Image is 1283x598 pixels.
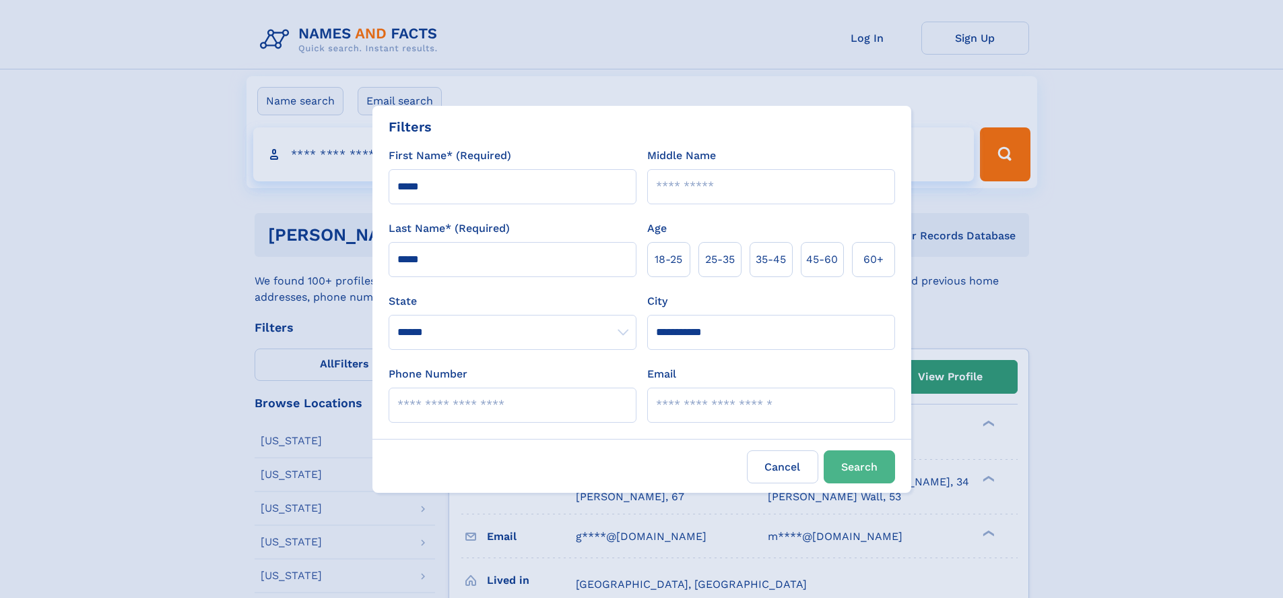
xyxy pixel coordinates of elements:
label: Middle Name [647,148,716,164]
span: 25‑35 [705,251,735,268]
label: Age [647,220,667,237]
label: Email [647,366,676,382]
span: 45‑60 [806,251,838,268]
label: Phone Number [389,366,467,382]
span: 35‑45 [756,251,786,268]
label: Last Name* (Required) [389,220,510,237]
div: Filters [389,117,432,137]
label: Cancel [747,450,818,483]
span: 60+ [863,251,884,268]
label: State [389,293,636,309]
button: Search [824,450,895,483]
span: 18‑25 [655,251,682,268]
label: First Name* (Required) [389,148,511,164]
label: City [647,293,667,309]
